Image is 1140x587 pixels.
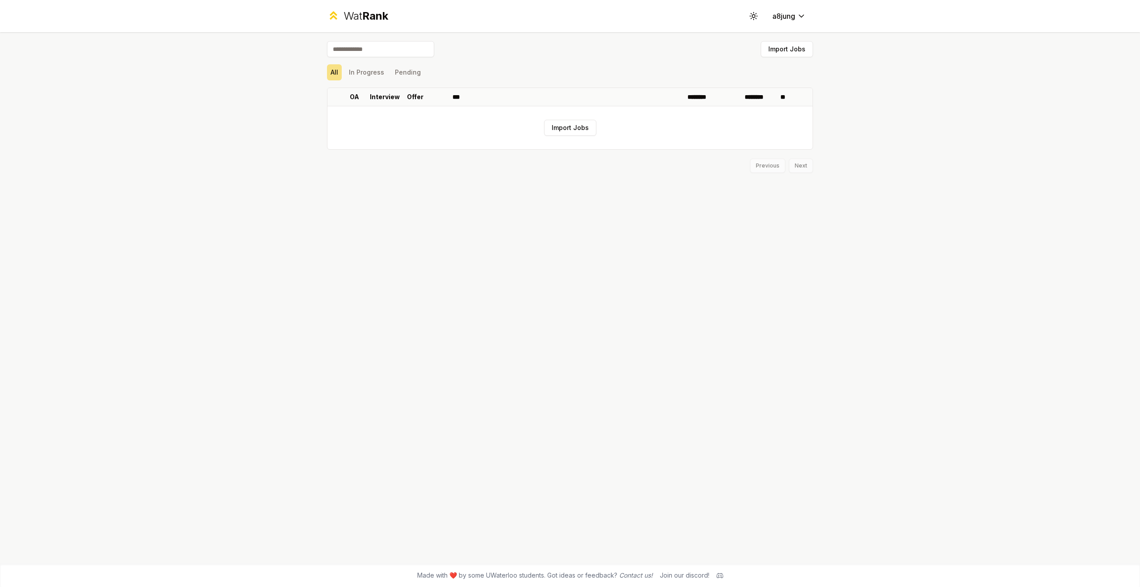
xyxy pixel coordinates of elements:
button: All [327,64,342,80]
button: Import Jobs [544,120,596,136]
button: Import Jobs [761,41,813,57]
span: a8jung [772,11,795,21]
button: In Progress [345,64,388,80]
a: WatRank [327,9,388,23]
p: Offer [407,92,423,101]
button: Pending [391,64,424,80]
p: Interview [370,92,400,101]
button: a8jung [765,8,813,24]
div: Wat [344,9,388,23]
a: Contact us! [619,571,653,579]
span: Rank [362,9,388,22]
p: OA [350,92,359,101]
span: Made with ❤️ by some UWaterloo students. Got ideas or feedback? [417,571,653,580]
div: Join our discord! [660,571,709,580]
